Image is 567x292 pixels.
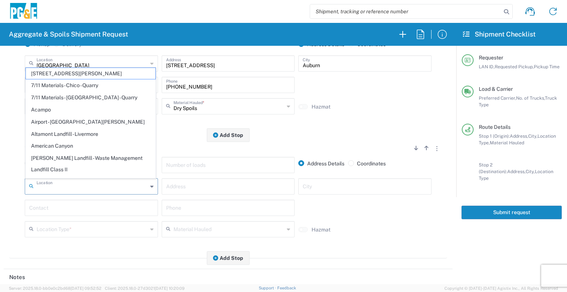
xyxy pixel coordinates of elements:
span: [PERSON_NAME] Landfill - Waste Management Landfill Class II [26,152,155,175]
span: Requested Pickup, [495,64,534,69]
span: Address, [507,169,526,174]
input: Shipment, tracking or reference number [310,4,501,18]
span: 7/11 Materials - Chico - Quarry [26,80,155,91]
span: 7/11 Materials - [GEOGRAPHIC_DATA] - Quarry [26,92,155,103]
h2: Aggregate & Spoils Shipment Request [9,30,128,39]
label: Address Details [298,160,344,167]
button: Add Stop [207,251,250,265]
span: LAN ID, [479,64,495,69]
span: Antioch Building Materials [26,176,155,188]
span: Altamont Landfill - Livermore [26,128,155,140]
img: pge [9,3,38,20]
span: Route Details [479,124,511,130]
span: Pickup Time [534,64,560,69]
span: American Canyon [26,140,155,152]
span: Server: 2025.18.0-bb0e0c2bd68 [9,286,102,291]
span: Preferred Carrier, [479,95,516,101]
h2: Notes [9,274,25,281]
label: Coordinates [348,160,386,167]
span: Stop 2 (Destination): [479,162,507,174]
span: No. of Trucks, [516,95,545,101]
label: Hazmat [312,103,330,110]
span: Stop 1 (Origin): [479,133,510,139]
button: Submit request [461,206,562,219]
span: Address, [510,133,528,139]
span: Load & Carrier [479,86,513,92]
h2: Shipment Checklist [463,30,536,39]
span: Copyright © [DATE]-[DATE] Agistix Inc., All Rights Reserved [444,285,558,292]
span: City, [528,133,537,139]
span: [DATE] 09:52:52 [71,286,102,291]
span: Requester [479,55,503,61]
label: Hazmat [312,226,330,233]
span: City, [526,169,535,174]
span: Airport - [GEOGRAPHIC_DATA][PERSON_NAME] [26,116,155,128]
span: Material Hauled [490,140,524,145]
span: Client: 2025.18.0-27d3021 [105,286,185,291]
span: Acampo [26,104,155,116]
span: [DATE] 10:20:09 [155,286,185,291]
a: Feedback [277,286,296,290]
button: Add Stop [207,128,250,142]
span: [STREET_ADDRESS][PERSON_NAME] [26,68,155,79]
a: Support [259,286,277,290]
